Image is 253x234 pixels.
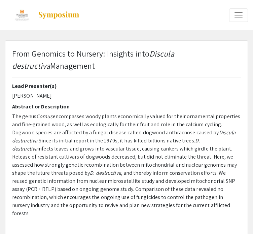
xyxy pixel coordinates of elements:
[36,113,53,120] em: Cornus
[5,7,80,24] a: Discovery Day 2024
[39,137,195,144] span: Since its initial report in the 1970s, it has killed billions native trees.
[12,83,241,89] h2: Lead Presenter(s)
[12,169,235,217] span: , and thereby inform conservation efforts. We reused genetic information from nuclear microsatell...
[12,47,241,72] p: From Genomics to Nursery: Insights into Management
[229,8,248,22] button: Expand or Collapse Menu
[13,7,31,24] img: Discovery Day 2024
[12,113,240,136] span: encompasses woody plants economically valued for their ornamental properties and fine-grained woo...
[90,169,121,176] em: D. destructiva
[224,204,248,229] iframe: Chat
[12,145,237,176] span: infects leaves and grows into vascular tissue, causing cankers which girdle the plant. Release of...
[38,11,80,19] img: Symposium by ForagerOne
[12,92,241,100] p: [PERSON_NAME]
[12,48,174,71] em: Discula destructiva
[12,113,36,120] span: The genus
[12,103,241,110] h2: Abstract or Description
